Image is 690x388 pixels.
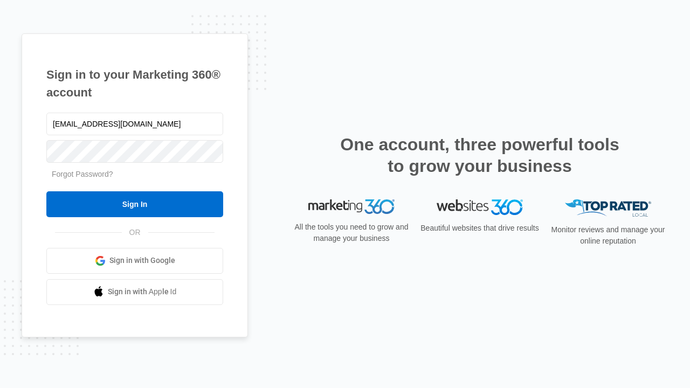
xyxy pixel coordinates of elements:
[46,191,223,217] input: Sign In
[46,248,223,274] a: Sign in with Google
[52,170,113,178] a: Forgot Password?
[565,199,651,217] img: Top Rated Local
[109,255,175,266] span: Sign in with Google
[46,66,223,101] h1: Sign in to your Marketing 360® account
[46,279,223,305] a: Sign in with Apple Id
[337,134,623,177] h2: One account, three powerful tools to grow your business
[308,199,395,214] img: Marketing 360
[419,223,540,234] p: Beautiful websites that drive results
[291,221,412,244] p: All the tools you need to grow and manage your business
[122,227,148,238] span: OR
[46,113,223,135] input: Email
[548,224,668,247] p: Monitor reviews and manage your online reputation
[108,286,177,297] span: Sign in with Apple Id
[437,199,523,215] img: Websites 360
